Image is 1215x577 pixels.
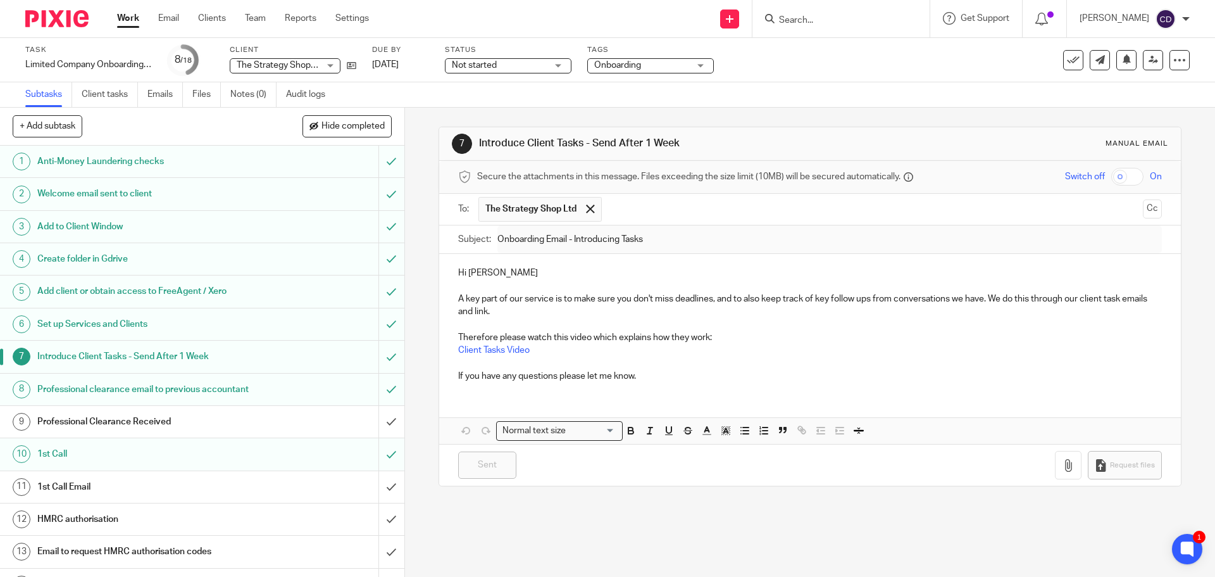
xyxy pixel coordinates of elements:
[37,510,256,529] h1: HMRC authorisation
[13,315,30,333] div: 6
[452,134,472,154] div: 7
[158,12,179,25] a: Email
[37,152,256,171] h1: Anti-Money Laundering checks
[372,45,429,55] label: Due by
[245,12,266,25] a: Team
[37,542,256,561] h1: Email to request HMRC authorisation codes
[961,14,1009,23] span: Get Support
[335,12,369,25] a: Settings
[445,45,571,55] label: Status
[82,82,138,107] a: Client tasks
[594,61,641,70] span: Onboarding
[1150,170,1162,183] span: On
[479,137,837,150] h1: Introduce Client Tasks - Send After 1 Week
[37,217,256,236] h1: Add to Client Window
[1156,9,1176,29] img: svg%3E
[175,53,192,67] div: 8
[1143,200,1162,219] button: Cc
[198,12,226,25] a: Clients
[1088,451,1161,479] button: Request files
[180,57,192,64] small: /18
[458,452,516,479] input: Sent
[37,347,256,366] h1: Introduce Client Tasks - Send After 1 Week
[13,153,30,170] div: 1
[37,445,256,464] h1: 1st Call
[13,250,30,268] div: 4
[37,315,256,334] h1: Set up Services and Clients
[13,445,30,463] div: 10
[499,424,568,438] span: Normal text size
[147,82,183,107] a: Emails
[1193,531,1206,543] div: 1
[1106,139,1168,149] div: Manual email
[25,10,89,27] img: Pixie
[13,381,30,398] div: 8
[37,184,256,203] h1: Welcome email sent to client
[778,15,892,27] input: Search
[285,12,316,25] a: Reports
[321,122,385,132] span: Hide completed
[25,82,72,107] a: Subtasks
[13,218,30,236] div: 3
[1110,460,1155,471] span: Request files
[13,186,30,203] div: 2
[13,510,30,528] div: 12
[13,413,30,431] div: 9
[570,424,615,438] input: Search for option
[496,421,623,441] div: Search for option
[458,233,491,246] label: Subject:
[452,61,497,70] span: Not started
[458,293,1161,319] p: A key part of our service is to make sure you don't miss deadlines, and to also keep track of key...
[13,478,30,496] div: 11
[302,115,392,137] button: Hide completed
[117,12,139,25] a: Work
[25,45,152,55] label: Task
[37,250,256,269] h1: Create folder in Gdrive
[458,203,472,215] label: To:
[25,58,152,71] div: Limited Company Onboarding - Switcher
[477,170,900,183] span: Secure the attachments in this message. Files exceeding the size limit (10MB) will be secured aut...
[458,370,1161,383] p: If you have any questions please let me know.
[458,267,1161,279] p: Hi [PERSON_NAME]
[485,203,576,215] span: The Strategy Shop Ltd
[458,331,1161,344] p: Therefore please watch this video which explains how they work:
[37,412,256,431] h1: Professional Clearance Received
[37,380,256,399] h1: Professional clearance email to previous accountant
[13,283,30,301] div: 5
[458,346,530,355] a: Client Tasks Video
[587,45,714,55] label: Tags
[237,61,326,70] span: The Strategy Shop Ltd
[230,82,277,107] a: Notes (0)
[1080,12,1149,25] p: [PERSON_NAME]
[13,543,30,561] div: 13
[372,60,399,69] span: [DATE]
[192,82,221,107] a: Files
[230,45,356,55] label: Client
[13,348,30,365] div: 7
[37,282,256,301] h1: Add client or obtain access to FreeAgent / Xero
[37,478,256,497] h1: 1st Call Email
[13,115,82,137] button: + Add subtask
[286,82,335,107] a: Audit logs
[1065,170,1105,183] span: Switch off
